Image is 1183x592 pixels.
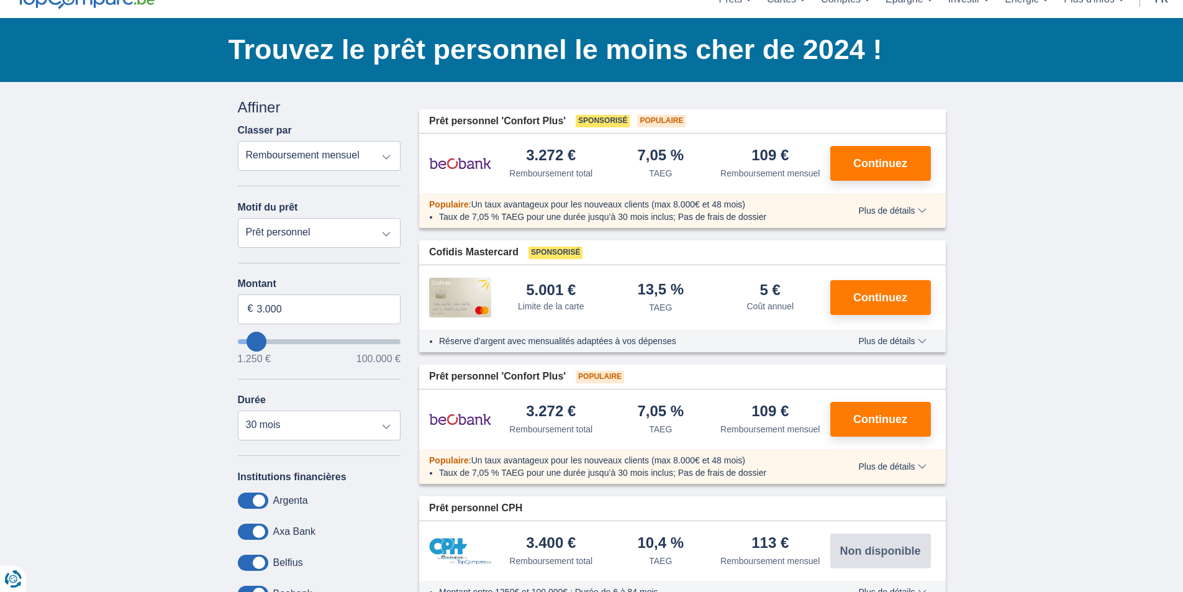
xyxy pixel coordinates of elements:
[471,455,745,465] span: Un taux avantageux pour les nouveaux clients (max 8.000€ et 48 mois)
[720,423,820,435] div: Remboursement mensuel
[429,278,491,317] img: pret personnel Cofidis CC
[830,402,931,437] button: Continuez
[509,167,592,180] div: Remboursement total
[649,301,672,314] div: TAEG
[429,501,522,516] span: Prêt personnel CPH
[439,211,822,223] li: Taux de 7,05 % TAEG pour une durée jusqu’à 30 mois inclus; Pas de frais de dossier
[751,535,789,552] div: 113 €
[238,97,401,118] div: Affiner
[429,455,469,465] span: Populaire
[439,467,822,479] li: Taux de 7,05 % TAEG pour une durée jusqu’à 30 mois inclus; Pas de frais de dossier
[858,337,926,345] span: Plus de détails
[419,454,832,467] div: :
[429,148,491,179] img: pret personnel Beobank
[238,394,266,406] label: Durée
[419,198,832,211] div: :
[853,292,907,303] span: Continuez
[649,555,672,567] div: TAEG
[238,125,292,136] label: Classer par
[751,148,789,165] div: 109 €
[649,167,672,180] div: TAEG
[840,545,921,557] span: Non disponible
[526,404,576,421] div: 3.272 €
[356,354,401,364] span: 100.000 €
[830,280,931,315] button: Continuez
[429,538,491,565] img: pret personnel CPH Banque
[526,283,576,298] div: 5.001 €
[760,283,781,298] div: 5 €
[746,300,794,312] div: Coût annuel
[471,199,745,209] span: Un taux avantageux pour les nouveaux clients (max 8.000€ et 48 mois)
[853,158,907,169] span: Continuez
[751,404,789,421] div: 109 €
[637,535,684,552] div: 10,4 %
[429,114,566,129] span: Prêt personnel 'Confort Plus'
[229,30,946,69] h1: Trouvez le prêt personnel le moins cher de 2024 !
[526,148,576,165] div: 3.272 €
[528,247,582,259] span: Sponsorisé
[238,471,347,483] label: Institutions financières
[248,302,253,316] span: €
[526,535,576,552] div: 3.400 €
[429,404,491,435] img: pret personnel Beobank
[238,278,401,289] label: Montant
[509,423,592,435] div: Remboursement total
[238,354,271,364] span: 1.250 €
[649,423,672,435] div: TAEG
[576,115,630,127] span: Sponsorisé
[849,462,935,471] button: Plus de détails
[720,555,820,567] div: Remboursement mensuel
[637,404,684,421] div: 7,05 %
[858,206,926,215] span: Plus de détails
[273,495,308,506] label: Argenta
[637,115,686,127] span: Populaire
[576,371,624,383] span: Populaire
[439,335,822,347] li: Réserve d'argent avec mensualités adaptées à vos dépenses
[637,148,684,165] div: 7,05 %
[429,370,566,384] span: Prêt personnel 'Confort Plus'
[849,336,935,346] button: Plus de détails
[509,555,592,567] div: Remboursement total
[849,206,935,216] button: Plus de détails
[238,339,401,344] input: wantToBorrow
[853,414,907,425] span: Continuez
[720,167,820,180] div: Remboursement mensuel
[273,557,303,568] label: Belfius
[830,534,931,568] button: Non disponible
[518,300,584,312] div: Limite de la carte
[830,146,931,181] button: Continuez
[238,202,298,213] label: Motif du prêt
[429,199,469,209] span: Populaire
[637,282,684,299] div: 13,5 %
[429,245,519,260] span: Cofidis Mastercard
[858,462,926,471] span: Plus de détails
[273,526,315,537] label: Axa Bank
